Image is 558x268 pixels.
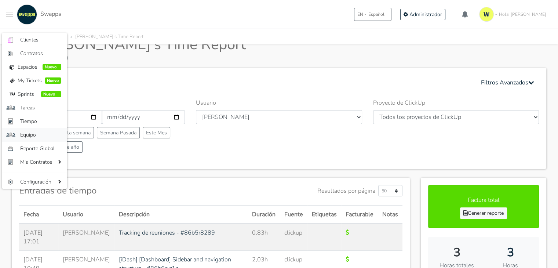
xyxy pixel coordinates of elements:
span: Español [368,11,384,18]
ul: Toggle navigation menu [2,33,67,189]
td: [DATE] 17:01 [19,224,58,251]
div: (3 resultados) [32,53,246,62]
label: Usuario [196,98,216,107]
h2: 3 [435,246,478,260]
td: [PERSON_NAME] [58,224,114,251]
a: Administrador [400,9,445,20]
span: Contratos [20,50,61,57]
a: Tiempo [2,115,67,128]
span: Reporte Global [20,145,61,152]
li: [PERSON_NAME]'s Time Report [68,33,143,41]
th: Descripción [114,206,248,224]
button: Toggle navigation menu [6,4,13,25]
button: Semana Pasada [97,127,140,138]
button: ENEspañol [354,8,391,21]
span: Nuevo [41,91,61,98]
span: Nuevo [43,64,61,70]
button: Filtros Avanzados [476,75,539,90]
td: clickup [280,224,307,251]
span: Tiempo [20,117,61,125]
label: Resultados por página [317,186,375,195]
a: Tareas [2,101,67,115]
a: Contratos [2,47,67,60]
a: Configuración [2,175,67,189]
th: Fuente [280,206,307,224]
td: 0,83h [248,224,280,251]
span: Administrador [409,11,442,18]
img: isotipo-3-3e143c57.png [479,7,494,22]
a: My Tickets Nuevo [2,74,67,87]
span: Mis Contratos [20,158,56,166]
th: Usuario [58,206,114,224]
a: Equipo [2,128,67,142]
a: Generar reporte [460,207,507,219]
th: Facturable [341,206,378,224]
a: Hola! [PERSON_NAME] [476,4,552,25]
span: Sprints [18,90,38,98]
th: Etiquetas [307,206,341,224]
h4: Entradas de tiempo [19,185,96,196]
a: Swapps [15,4,61,25]
span: Tareas [20,104,61,112]
a: Sprints Nuevo [2,87,67,101]
span: Configuración [20,178,56,186]
th: Notas [378,206,402,224]
span: Clientes [20,36,61,44]
a: Mis Contratos [2,155,67,169]
span: Nuevo [45,77,61,84]
h2: 3 [489,246,532,260]
span: Espacios [18,63,40,71]
span: Hola! [PERSON_NAME] [499,11,546,18]
span: My Tickets [18,77,42,84]
span: Swapps [40,10,61,18]
a: Reporte Global [2,142,67,155]
a: Espacios Nuevo [2,60,67,74]
label: Proyecto de ClickUp [373,98,425,107]
button: Esta semana [58,127,94,138]
span: Equipo [20,131,61,139]
h1: [PERSON_NAME]'s Time Report [32,36,246,53]
img: swapps-linkedin-v2.jpg [17,4,37,25]
a: Tracking de reuniones - #86b5r8289 [119,229,215,237]
a: Clientes [2,33,67,47]
button: Este año [56,141,83,153]
button: Este Mes [143,127,170,138]
th: Fecha [19,206,58,224]
th: Duración [248,206,280,224]
p: Factura total [436,196,531,204]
